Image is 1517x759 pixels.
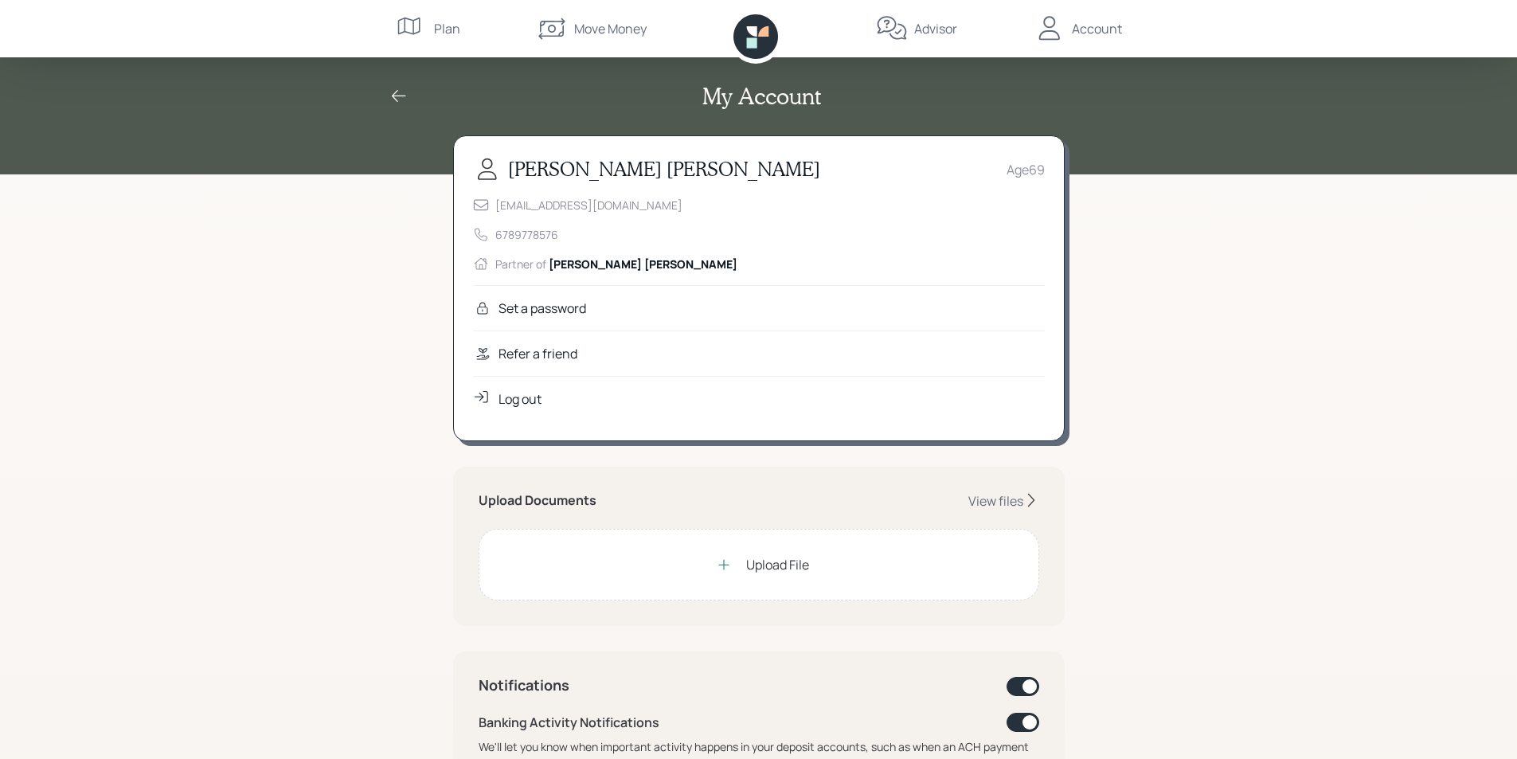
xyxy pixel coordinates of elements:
[1072,19,1122,38] div: Account
[1007,160,1045,179] div: Age 69
[914,19,957,38] div: Advisor
[479,677,569,694] h4: Notifications
[495,197,682,213] div: [EMAIL_ADDRESS][DOMAIN_NAME]
[508,158,820,181] h3: [PERSON_NAME] [PERSON_NAME]
[495,256,737,272] div: Partner of
[498,389,542,409] div: Log out
[498,299,586,318] div: Set a password
[574,19,647,38] div: Move Money
[495,226,558,243] div: 6789778576
[702,83,821,110] h2: My Account
[549,256,737,272] span: [PERSON_NAME] [PERSON_NAME]
[968,492,1023,510] div: View files
[498,344,577,363] div: Refer a friend
[434,19,460,38] div: Plan
[746,555,809,574] div: Upload File
[479,493,596,508] h5: Upload Documents
[479,713,659,732] div: Banking Activity Notifications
